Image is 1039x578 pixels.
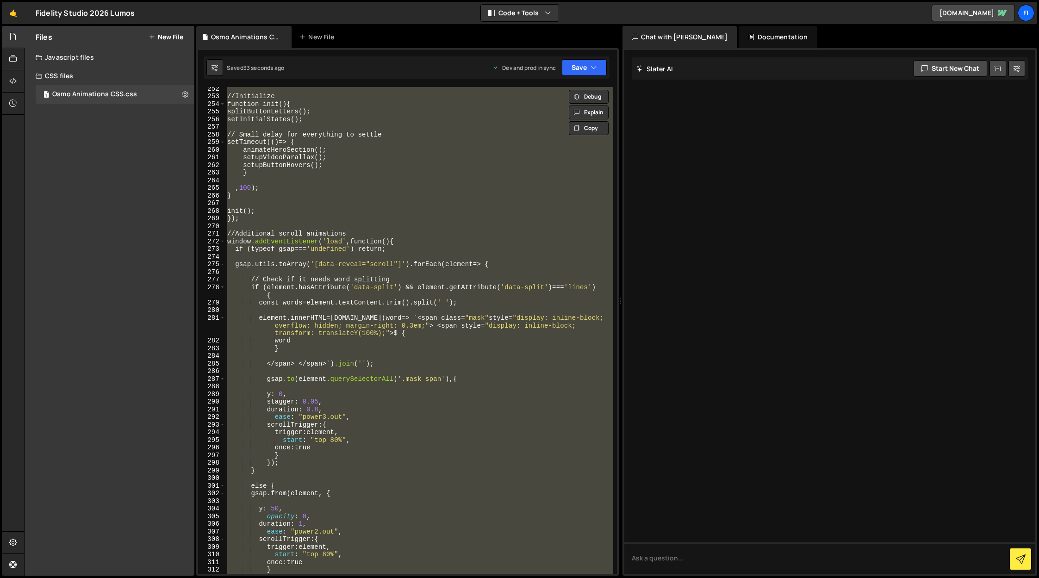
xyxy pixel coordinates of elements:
[932,5,1015,21] a: [DOMAIN_NAME]
[198,505,225,513] div: 304
[36,7,135,19] div: Fidelity Studio 2026 Lumos
[243,64,284,72] div: 33 seconds ago
[198,406,225,414] div: 291
[198,207,225,215] div: 268
[44,92,49,99] span: 1
[15,24,22,31] img: website_grey.svg
[1018,5,1034,21] a: Fi
[25,67,194,85] div: CSS files
[198,276,225,284] div: 277
[198,245,225,253] div: 273
[198,391,225,398] div: 289
[569,90,609,104] button: Debug
[198,169,225,177] div: 263
[198,177,225,185] div: 264
[914,60,987,77] button: Start new chat
[198,383,225,391] div: 288
[24,24,153,31] div: Domain: [PERSON_NAME][DOMAIN_NAME]
[569,121,609,135] button: Copy
[198,535,225,543] div: 308
[198,162,225,169] div: 262
[198,184,225,192] div: 265
[227,64,284,72] div: Saved
[622,26,737,48] div: Chat with [PERSON_NAME]
[198,429,225,436] div: 294
[198,566,225,574] div: 312
[48,55,68,61] div: Domain
[90,54,98,61] img: tab_keywords_by_traffic_grey.svg
[493,64,556,72] div: Dev and prod in sync
[2,2,25,24] a: 🤙
[52,90,137,99] div: Osmo Animations CSS.css
[198,436,225,444] div: 295
[198,306,225,314] div: 280
[198,551,225,559] div: 310
[198,238,225,246] div: 272
[198,230,225,238] div: 271
[198,100,225,108] div: 254
[198,154,225,162] div: 261
[198,345,225,353] div: 283
[198,413,225,421] div: 292
[481,5,559,21] button: Code + Tools
[198,215,225,223] div: 269
[15,15,22,22] img: logo_orange.svg
[198,199,225,207] div: 267
[198,146,225,154] div: 260
[198,253,225,261] div: 274
[198,268,225,276] div: 276
[562,59,607,76] button: Save
[25,48,194,67] div: Javascript files
[198,467,225,475] div: 299
[149,33,183,41] button: New File
[198,138,225,146] div: 259
[198,367,225,375] div: 286
[198,490,225,497] div: 302
[198,513,225,521] div: 305
[198,223,225,230] div: 270
[299,32,338,42] div: New File
[198,116,225,124] div: 256
[198,482,225,490] div: 301
[198,543,225,551] div: 309
[198,337,225,345] div: 282
[198,131,225,139] div: 258
[198,123,225,131] div: 257
[198,520,225,528] div: 306
[198,108,225,116] div: 255
[198,261,225,268] div: 275
[198,474,225,482] div: 300
[36,32,52,42] h2: Files
[569,106,609,119] button: Explain
[198,284,225,299] div: 278
[198,444,225,452] div: 296
[198,528,225,536] div: 307
[198,299,225,307] div: 279
[198,93,225,100] div: 253
[198,497,225,505] div: 303
[739,26,817,48] div: Documentation
[198,314,225,337] div: 281
[198,85,225,93] div: 252
[198,421,225,429] div: 293
[198,352,225,360] div: 284
[636,64,673,73] h2: Slater AI
[198,398,225,406] div: 290
[26,15,45,22] div: v 4.0.25
[37,54,45,61] img: tab_domain_overview_orange.svg
[36,85,194,104] div: 16516/44853.css
[198,192,225,200] div: 266
[198,452,225,460] div: 297
[198,459,225,467] div: 298
[198,559,225,566] div: 311
[100,55,160,61] div: Keywords nach Traffic
[198,360,225,368] div: 285
[198,375,225,383] div: 287
[211,32,280,42] div: Osmo Animations CSS.css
